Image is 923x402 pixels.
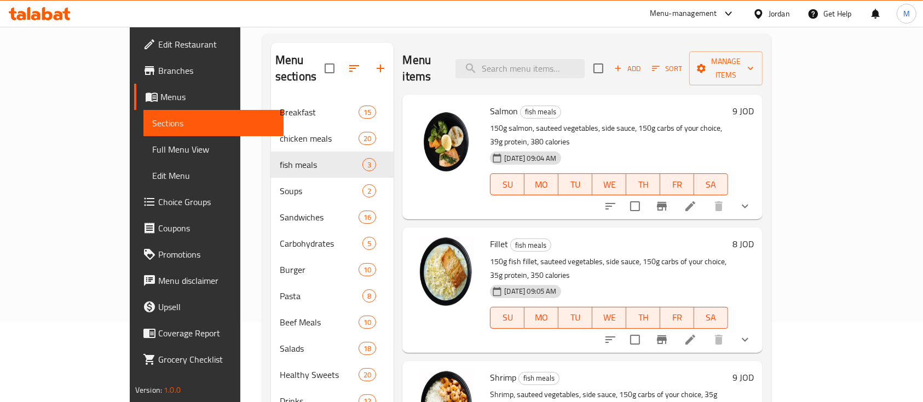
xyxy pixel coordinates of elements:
span: TH [631,177,656,193]
span: 3 [363,160,376,170]
h2: Menu sections [275,52,325,85]
span: TU [563,310,588,325]
span: 16 [359,212,376,223]
span: Sort sections [341,55,367,81]
button: show more [732,193,758,219]
div: Jordan [769,8,790,20]
span: Fillet [490,236,508,252]
div: Sandwiches [280,211,359,224]
span: [DATE] 09:05 AM [500,286,561,296]
button: TU [558,173,592,195]
div: chicken meals20 [271,125,394,152]
span: SU [495,177,520,193]
span: TU [563,177,588,193]
span: Coverage Report [158,327,275,340]
span: Breakfast [280,106,359,119]
span: Burger [280,263,359,276]
span: Select section [587,57,610,80]
button: Branch-specific-item [649,193,675,219]
button: FR [660,173,694,195]
a: Grocery Checklist [134,346,284,372]
span: Coupons [158,222,275,235]
span: Manage items [698,55,754,82]
span: WE [597,310,622,325]
button: MO [524,173,558,195]
div: Sandwiches16 [271,204,394,230]
div: items [359,342,376,355]
button: TU [558,307,592,329]
div: Healthy Sweets [280,368,359,381]
a: Choice Groups [134,189,284,215]
span: Choice Groups [158,195,275,208]
a: Menu disclaimer [134,267,284,294]
span: Promotions [158,248,275,261]
button: delete [706,327,732,353]
a: Coverage Report [134,320,284,346]
span: 20 [359,133,376,144]
span: Sort [652,62,682,75]
span: Menu disclaimer [158,274,275,287]
span: Upsell [158,300,275,313]
span: Edit Menu [152,169,275,182]
span: SA [699,310,724,325]
button: SU [490,173,524,195]
a: Menus [134,84,284,110]
button: FR [660,307,694,329]
div: Soups2 [271,178,394,204]
div: fish meals [520,106,561,119]
span: Branches [158,64,275,77]
div: items [359,316,376,329]
span: FR [665,310,690,325]
button: WE [592,307,626,329]
div: items [359,368,376,381]
span: 1.0.0 [164,383,181,397]
button: Sort [649,60,685,77]
span: Soups [280,184,362,197]
span: 15 [359,107,376,118]
div: fish meals [518,372,559,385]
span: Edit Restaurant [158,38,275,51]
span: TH [631,310,656,325]
span: [DATE] 09:04 AM [500,153,561,164]
span: 10 [359,317,376,328]
div: Beef Meals [280,316,359,329]
span: fish meals [521,106,561,118]
button: Add [610,60,645,77]
div: items [362,184,376,197]
button: SU [490,307,524,329]
button: show more [732,327,758,353]
div: Menu-management [650,7,717,20]
button: delete [706,193,732,219]
div: items [359,106,376,119]
a: Sections [143,110,284,136]
button: sort-choices [597,193,624,219]
span: Pasta [280,289,362,302]
a: Edit menu item [684,333,697,346]
a: Full Menu View [143,136,284,162]
div: items [362,158,376,171]
button: Manage items [689,51,763,85]
span: fish meals [280,158,362,171]
button: SA [694,173,728,195]
div: items [359,263,376,276]
a: Branches [134,57,284,84]
h2: Menu items [402,52,442,85]
div: Healthy Sweets20 [271,362,394,388]
span: 20 [359,370,376,380]
span: MO [529,177,554,193]
img: Fillet [411,236,481,306]
button: TH [626,307,660,329]
a: Upsell [134,294,284,320]
span: Sort items [645,60,689,77]
span: Carbohydrates [280,237,362,250]
span: FR [665,177,690,193]
span: fish meals [519,372,559,384]
span: SA [699,177,724,193]
input: search [455,59,585,78]
div: Salads [280,342,359,355]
